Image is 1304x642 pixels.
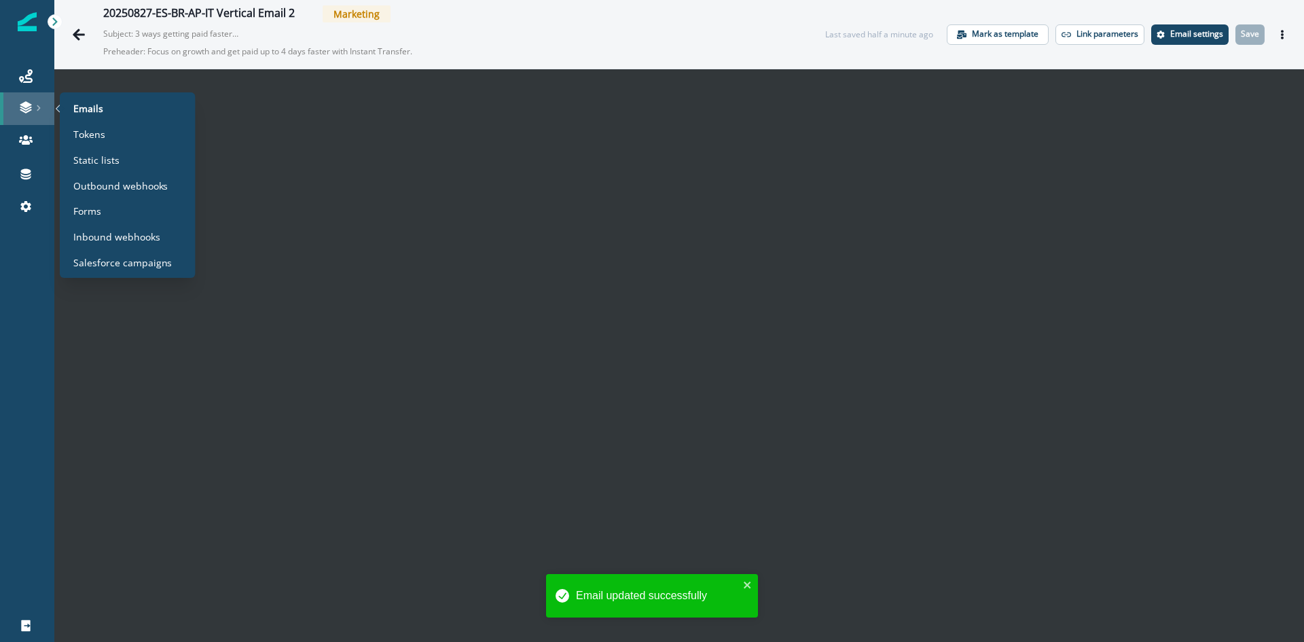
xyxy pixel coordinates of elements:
[65,124,189,144] a: Tokens
[1241,29,1259,39] p: Save
[65,226,189,247] a: Inbound webhooks
[947,24,1049,45] button: Mark as template
[65,149,189,170] a: Static lists
[323,5,391,22] span: Marketing
[1076,29,1138,39] p: Link parameters
[73,255,173,270] p: Salesforce campaigns
[73,230,160,244] p: Inbound webhooks
[825,29,933,41] div: Last saved half a minute ago
[65,252,189,272] a: Salesforce campaigns
[65,200,189,221] a: Forms
[103,22,239,40] p: Subject: 3 ways getting paid faster can help your business
[65,175,189,196] a: Outbound webhooks
[73,126,105,141] p: Tokens
[73,178,168,192] p: Outbound webhooks
[73,101,103,115] p: Emails
[576,588,739,604] div: Email updated successfully
[18,12,37,31] img: Inflection
[65,21,92,48] button: Go back
[1271,24,1293,45] button: Actions
[103,7,295,22] div: 20250827-ES-BR-AP-IT Vertical Email 2
[1055,24,1144,45] button: Link parameters
[73,152,120,166] p: Static lists
[743,579,753,590] button: close
[1151,24,1229,45] button: Settings
[73,204,101,218] p: Forms
[972,29,1038,39] p: Mark as template
[65,98,189,118] a: Emails
[1170,29,1223,39] p: Email settings
[1235,24,1265,45] button: Save
[103,40,443,63] p: Preheader: Focus on growth and get paid up to 4 days faster with Instant Transfer.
